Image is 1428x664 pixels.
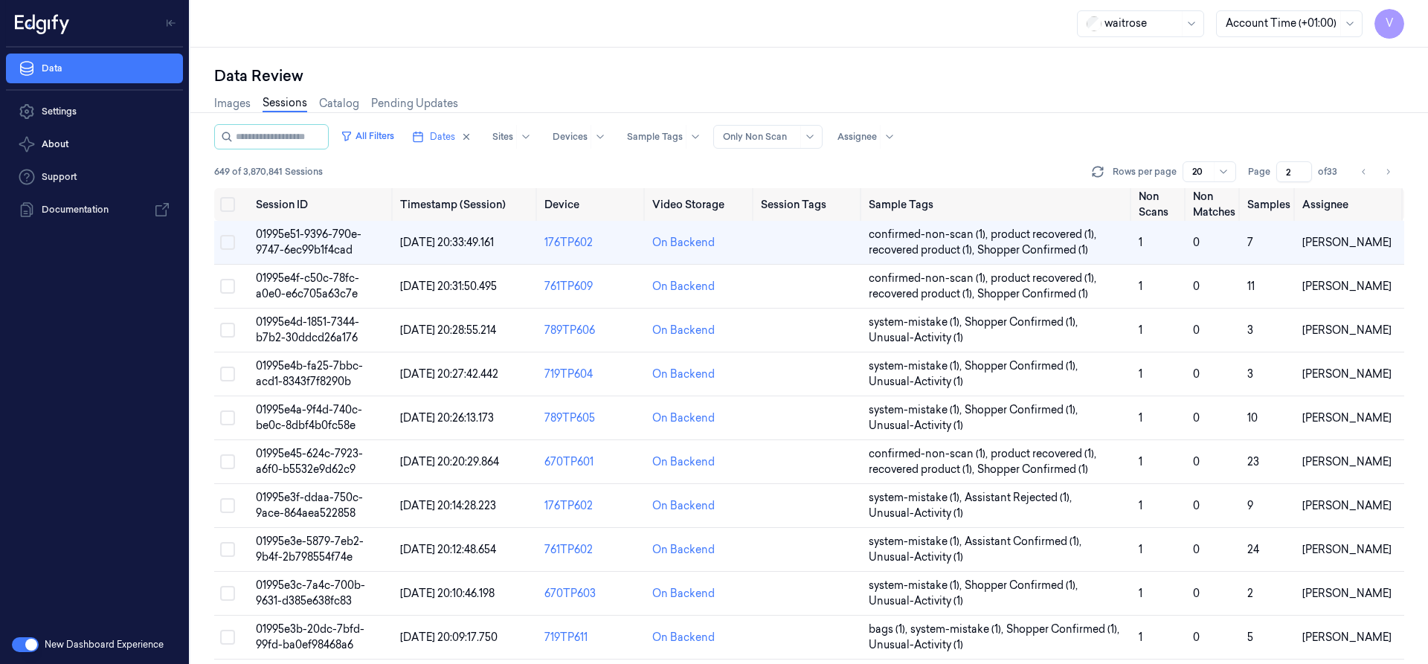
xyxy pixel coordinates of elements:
th: Device [538,188,646,221]
span: 0 [1193,411,1200,425]
button: Select row [220,586,235,601]
span: 0 [1193,455,1200,468]
div: 761TP609 [544,279,640,294]
button: All Filters [335,124,400,148]
span: 01995e45-624c-7923-a6f0-b5532e9d62c9 [256,447,363,476]
span: Page [1248,165,1270,178]
p: Rows per page [1113,165,1177,178]
span: Unusual-Activity (1) [869,593,963,609]
span: [PERSON_NAME] [1302,499,1392,512]
a: Documentation [6,195,183,225]
span: of 33 [1318,165,1342,178]
span: 3 [1247,367,1253,381]
span: system-mistake (1) , [869,490,965,506]
span: [PERSON_NAME] [1302,455,1392,468]
span: recovered product (1) , [869,462,977,477]
span: 1 [1139,236,1142,249]
span: 0 [1193,587,1200,600]
div: 176TP602 [544,235,640,251]
button: Select row [220,542,235,557]
span: [PERSON_NAME] [1302,411,1392,425]
span: 0 [1193,367,1200,381]
th: Session Tags [755,188,863,221]
span: system-mistake (1) , [869,402,965,418]
span: recovered product (1) , [869,286,977,302]
button: Select row [220,630,235,645]
span: [DATE] 20:28:55.214 [400,323,496,337]
span: 01995e3e-5879-7eb2-9b4f-2b798554f74e [256,535,364,564]
span: Unusual-Activity (1) [869,637,963,653]
span: [DATE] 20:20:29.864 [400,455,499,468]
span: 0 [1193,323,1200,337]
span: Unusual-Activity (1) [869,549,963,565]
a: Data [6,54,183,83]
th: Assignee [1296,188,1404,221]
button: Select row [220,454,235,469]
span: 01995e4f-c50c-78fc-a0e0-e6c705a63c7e [256,271,359,300]
div: Data Review [214,65,1404,86]
span: [PERSON_NAME] [1302,280,1392,293]
div: On Backend [652,323,715,338]
div: 789TP605 [544,410,640,426]
span: 0 [1193,236,1200,249]
div: On Backend [652,279,715,294]
a: Sessions [263,95,307,112]
span: [PERSON_NAME] [1302,236,1392,249]
div: On Backend [652,367,715,382]
button: Select row [220,235,235,250]
span: 01995e4d-1851-7344-b7b2-30ddcd26a176 [256,315,359,344]
span: recovered product (1) , [869,242,977,258]
button: V [1374,9,1404,39]
th: Session ID [250,188,394,221]
span: 10 [1247,411,1258,425]
a: Catalog [319,96,359,112]
span: [DATE] 20:10:46.198 [400,587,495,600]
th: Video Storage [646,188,754,221]
span: [DATE] 20:12:48.654 [400,543,496,556]
div: 719TP604 [544,367,640,382]
span: 24 [1247,543,1259,556]
span: 0 [1193,543,1200,556]
span: 2 [1247,587,1253,600]
button: Select row [220,498,235,513]
span: 1 [1139,280,1142,293]
span: [PERSON_NAME] [1302,631,1392,644]
span: Assistant Rejected (1) , [965,490,1075,506]
span: Unusual-Activity (1) [869,418,963,433]
span: 23 [1247,455,1259,468]
span: 01995e4b-fa25-7bbc-acd1-8343f7f8290b [256,359,363,388]
span: [PERSON_NAME] [1302,323,1392,337]
span: system-mistake (1) , [869,315,965,330]
span: 1 [1139,499,1142,512]
div: On Backend [652,454,715,470]
span: 1 [1139,587,1142,600]
span: 01995e4a-9f4d-740c-be0c-8dbf4b0fc58e [256,403,362,432]
a: Settings [6,97,183,126]
span: 0 [1193,499,1200,512]
button: Select all [220,197,235,212]
span: confirmed-non-scan (1) , [869,227,991,242]
span: [DATE] 20:27:42.442 [400,367,498,381]
span: 5 [1247,631,1253,644]
span: bags (1) , [869,622,910,637]
div: 789TP606 [544,323,640,338]
span: product recovered (1) , [991,446,1099,462]
span: 1 [1139,411,1142,425]
button: Dates [406,125,477,149]
span: 1 [1139,455,1142,468]
button: Select row [220,367,235,381]
div: On Backend [652,630,715,645]
span: 1 [1139,543,1142,556]
span: [DATE] 20:31:50.495 [400,280,497,293]
span: Unusual-Activity (1) [869,506,963,521]
span: 0 [1193,631,1200,644]
span: system-mistake (1) , [869,358,965,374]
div: On Backend [652,235,715,251]
span: Unusual-Activity (1) [869,330,963,346]
span: Shopper Confirmed (1) , [965,402,1081,418]
span: 1 [1139,367,1142,381]
div: On Backend [652,498,715,514]
span: Shopper Confirmed (1) , [1006,622,1122,637]
span: Shopper Confirmed (1) [977,242,1088,258]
